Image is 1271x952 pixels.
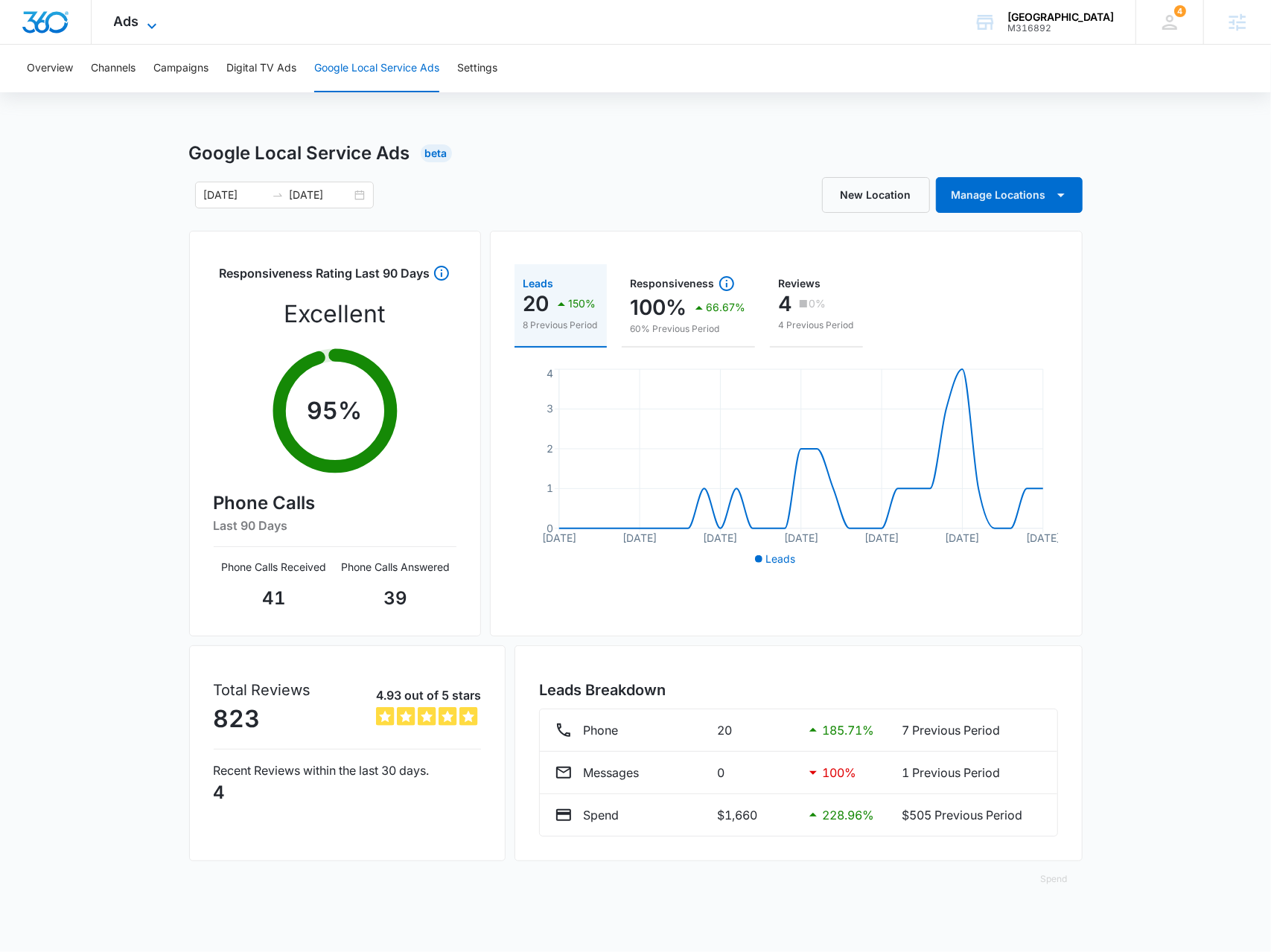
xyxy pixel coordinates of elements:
[308,393,363,429] p: 95 %
[523,278,598,289] div: Leads
[523,292,550,316] p: 20
[335,559,456,575] p: Phone Calls Answered
[631,275,746,293] div: Responsiveness
[809,298,826,309] p: 0%
[864,531,899,544] tspan: [DATE]
[523,319,598,332] p: 8 Previous Period
[902,806,1042,824] p: $505 Previous Period
[583,764,639,782] p: Messages
[783,531,818,544] tspan: [DATE]
[703,531,737,544] tspan: [DATE]
[765,552,795,565] span: Leads
[539,679,1057,701] h3: Leads Breakdown
[1174,5,1186,17] div: notifications count
[284,296,386,332] p: Excellent
[945,531,979,544] tspan: [DATE]
[717,764,792,782] p: 0
[1007,23,1114,33] div: account id
[272,189,284,201] span: to
[153,45,208,92] button: Campaigns
[114,13,139,29] span: Ads
[335,585,456,612] p: 39
[622,531,657,544] tspan: [DATE]
[214,517,456,534] h6: Last 90 Days
[717,806,792,824] p: $1,660
[546,403,552,415] tspan: 3
[822,764,856,782] p: 100 %
[272,189,284,201] span: swap-right
[214,701,311,737] p: 823
[214,559,335,575] p: Phone Calls Received
[936,177,1083,213] button: Manage Locations
[27,45,73,92] button: Overview
[314,45,439,92] button: Google Local Service Ads
[583,721,618,739] p: Phone
[204,187,266,203] input: Start date
[376,686,481,704] p: 4.93 out of 5 stars
[631,295,687,319] p: 100%
[717,721,792,739] p: 20
[219,264,430,290] h3: Responsiveness Rating Last 90 Days
[546,442,552,455] tspan: 2
[822,806,874,824] p: 228.96 %
[214,761,482,779] p: Recent Reviews within the last 30 days.
[290,187,351,203] input: End date
[91,45,136,92] button: Channels
[421,144,452,162] div: Beta
[1174,5,1186,17] span: 4
[214,585,335,612] p: 41
[189,140,410,167] h1: Google Local Service Ads
[822,177,930,213] a: New Location
[822,721,874,739] p: 185.71 %
[541,531,576,544] tspan: [DATE]
[226,45,296,92] button: Digital TV Ads
[583,806,619,824] p: Spend
[779,292,793,316] p: 4
[569,298,596,309] p: 150%
[1026,861,1083,897] button: Spend
[546,522,552,534] tspan: 0
[214,679,311,701] p: Total Reviews
[457,45,497,92] button: Settings
[902,721,1042,739] p: 7 Previous Period
[1026,531,1060,544] tspan: [DATE]
[546,367,552,380] tspan: 4
[1007,11,1114,23] div: account name
[779,319,854,332] p: 4 Previous Period
[214,490,456,517] h4: Phone Calls
[707,302,746,313] p: 66.67%
[779,278,854,289] div: Reviews
[214,779,482,806] p: 4
[631,322,746,336] p: 60% Previous Period
[546,482,552,494] tspan: 1
[902,764,1042,782] p: 1 Previous Period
